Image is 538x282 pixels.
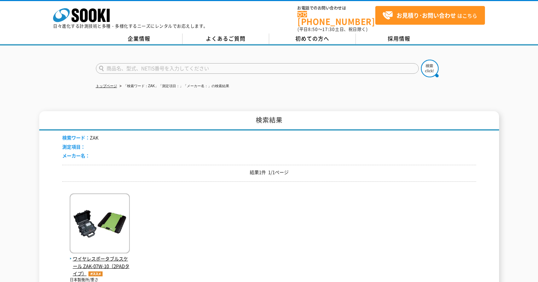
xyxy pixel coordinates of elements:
[118,83,229,90] li: 「検索ワード：ZAK」「測定項目：」「メーカー名：」の検索結果
[269,34,356,44] a: 初めての方へ
[356,34,442,44] a: 採用情報
[96,63,419,74] input: 商品名、型式、NETIS番号を入力してください
[62,134,90,141] span: 検索ワード：
[62,152,90,159] span: メーカー名：
[297,6,375,10] span: お電話でのお問い合わせは
[70,193,130,255] img: ZAK-07W-10（2PADタイプ）
[421,60,439,77] img: btn_search.png
[375,6,485,25] a: お見積り･お問い合わせはこちら
[96,34,183,44] a: 企業情報
[70,255,130,277] span: ワイヤレスポータブルスケール ZAK-07W-10（2PADタイプ）
[322,26,335,32] span: 17:30
[297,11,375,25] a: [PHONE_NUMBER]
[397,11,456,19] strong: お見積り･お問い合わせ
[62,143,85,150] span: 測定項目：
[87,271,104,276] img: オススメ
[62,169,476,176] p: 結果1件 1/1ページ
[70,248,130,277] a: ワイヤレスポータブルスケール ZAK-07W-10（2PADタイプ）オススメ
[308,26,318,32] span: 8:50
[295,35,329,42] span: 初めての方へ
[53,24,208,28] p: 日々進化する計測技術と多種・多様化するニーズにレンタルでお応えします。
[382,10,477,21] span: はこちら
[39,111,499,131] h1: 検索結果
[62,134,98,142] li: ZAK
[183,34,269,44] a: よくあるご質問
[96,84,117,88] a: トップページ
[297,26,368,32] span: (平日 ～ 土日、祝日除く)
